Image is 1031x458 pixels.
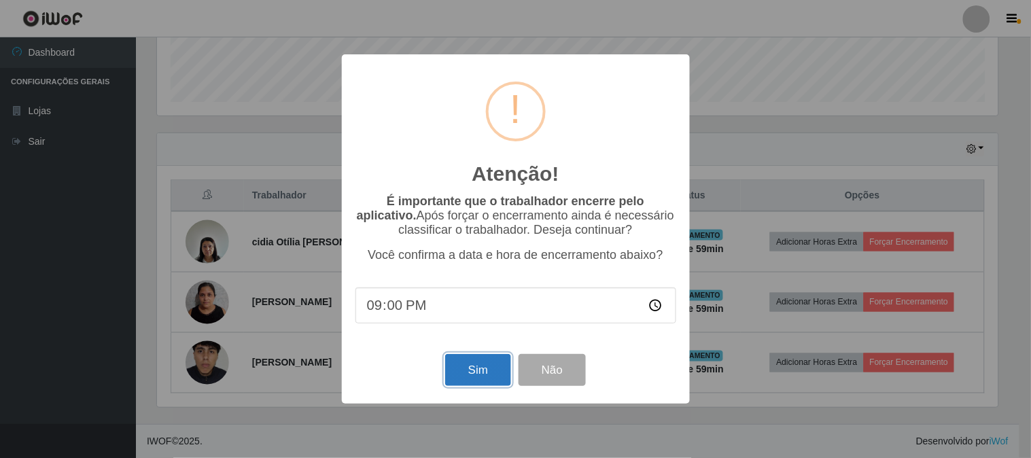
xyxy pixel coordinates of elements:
[357,194,644,222] b: É importante que o trabalhador encerre pelo aplicativo.
[445,354,511,386] button: Sim
[355,248,676,262] p: Você confirma a data e hora de encerramento abaixo?
[355,194,676,237] p: Após forçar o encerramento ainda é necessário classificar o trabalhador. Deseja continuar?
[472,162,559,186] h2: Atenção!
[519,354,586,386] button: Não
